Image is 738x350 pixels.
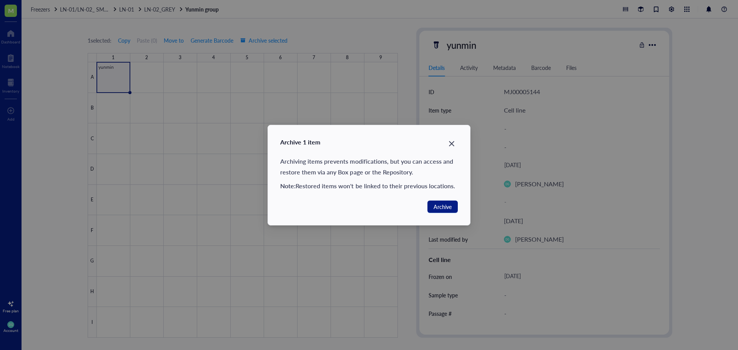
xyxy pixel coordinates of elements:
[280,156,458,177] div: Archiving items prevents modifications, but you can access and restore them via any Box page or t...
[434,202,452,211] span: Archive
[280,181,458,191] div: Restored items won't be linked to their previous locations.
[445,139,458,148] span: Close
[280,181,296,190] strong: Note:
[280,138,458,147] div: Archive 1 item
[427,201,458,213] button: Archive
[445,138,458,150] button: Close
